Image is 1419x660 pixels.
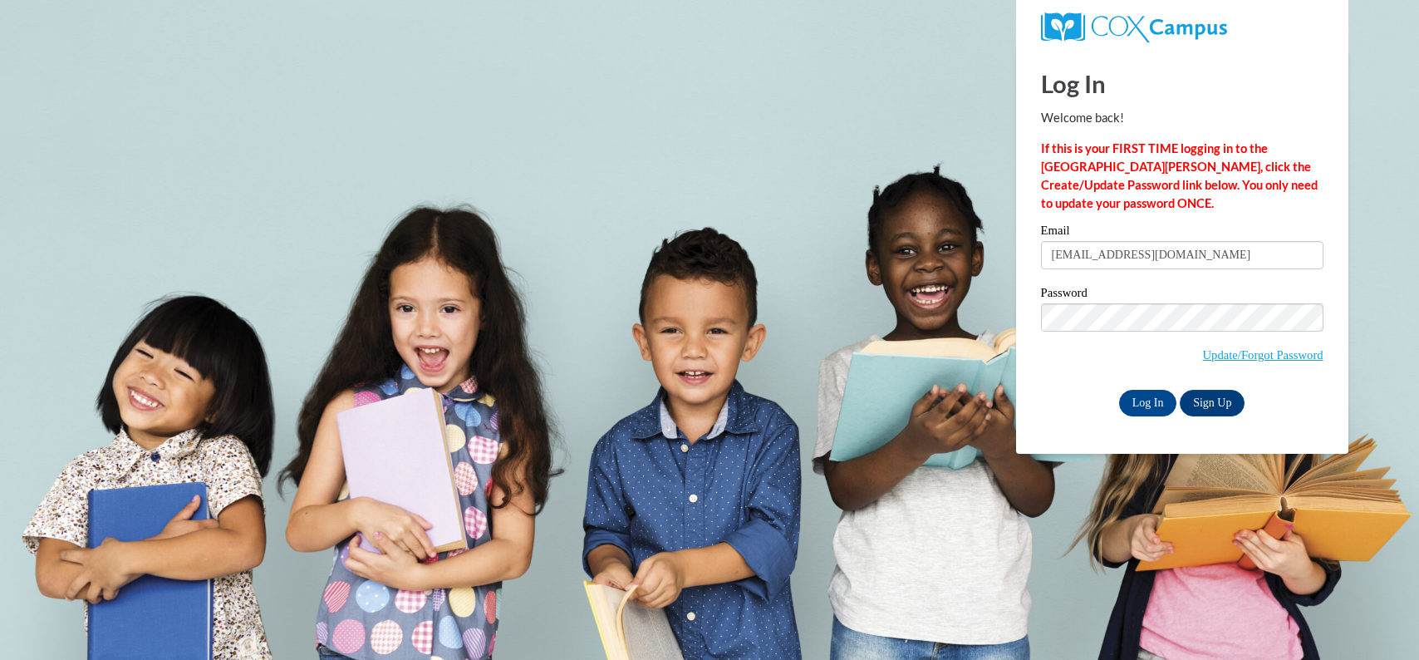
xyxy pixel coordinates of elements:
input: Log In [1119,390,1177,416]
p: Welcome back! [1041,109,1323,127]
img: COX Campus [1041,12,1227,42]
strong: If this is your FIRST TIME logging in to the [GEOGRAPHIC_DATA][PERSON_NAME], click the Create/Upd... [1041,141,1318,210]
a: Update/Forgot Password [1203,348,1323,362]
label: Email [1041,224,1323,241]
label: Password [1041,287,1323,303]
h1: Log In [1041,66,1323,101]
a: COX Campus [1041,12,1323,42]
a: Sign Up [1180,390,1245,416]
